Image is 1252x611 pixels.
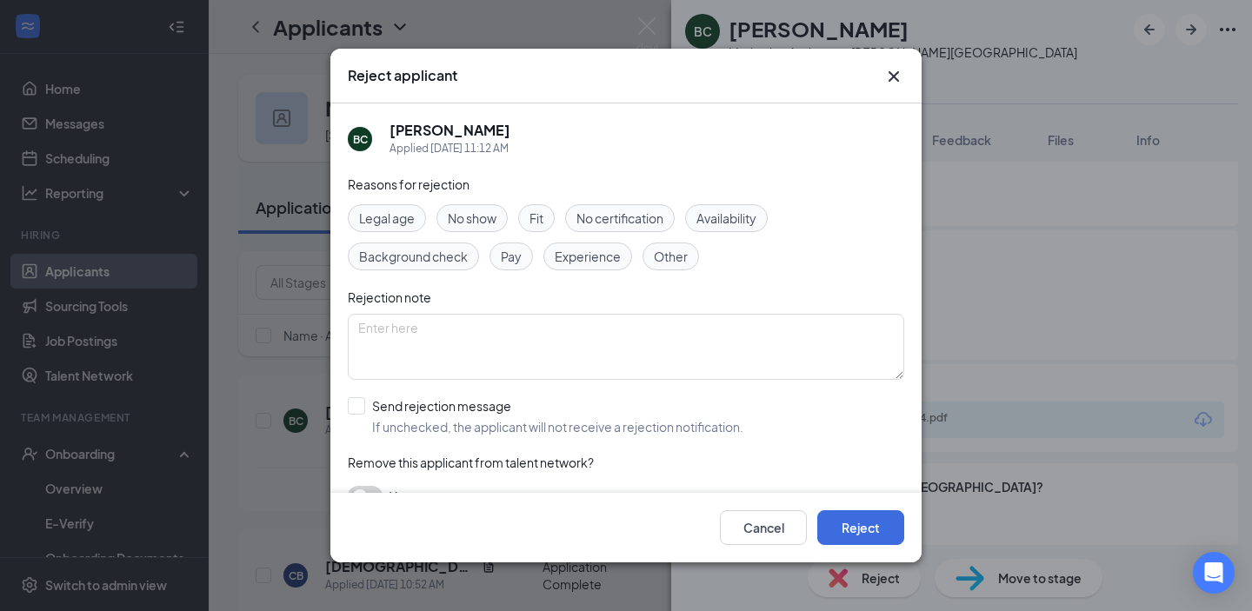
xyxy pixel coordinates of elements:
[654,247,688,266] span: Other
[501,247,522,266] span: Pay
[353,132,368,147] div: BC
[348,289,431,305] span: Rejection note
[348,66,457,85] h3: Reject applicant
[883,66,904,87] button: Close
[390,140,510,157] div: Applied [DATE] 11:12 AM
[348,176,469,192] span: Reasons for rejection
[359,209,415,228] span: Legal age
[555,247,621,266] span: Experience
[696,209,756,228] span: Availability
[359,247,468,266] span: Background check
[529,209,543,228] span: Fit
[720,510,807,545] button: Cancel
[348,455,594,470] span: Remove this applicant from talent network?
[390,486,410,507] span: Yes
[576,209,663,228] span: No certification
[448,209,496,228] span: No show
[390,121,510,140] h5: [PERSON_NAME]
[817,510,904,545] button: Reject
[1193,552,1235,594] div: Open Intercom Messenger
[883,66,904,87] svg: Cross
